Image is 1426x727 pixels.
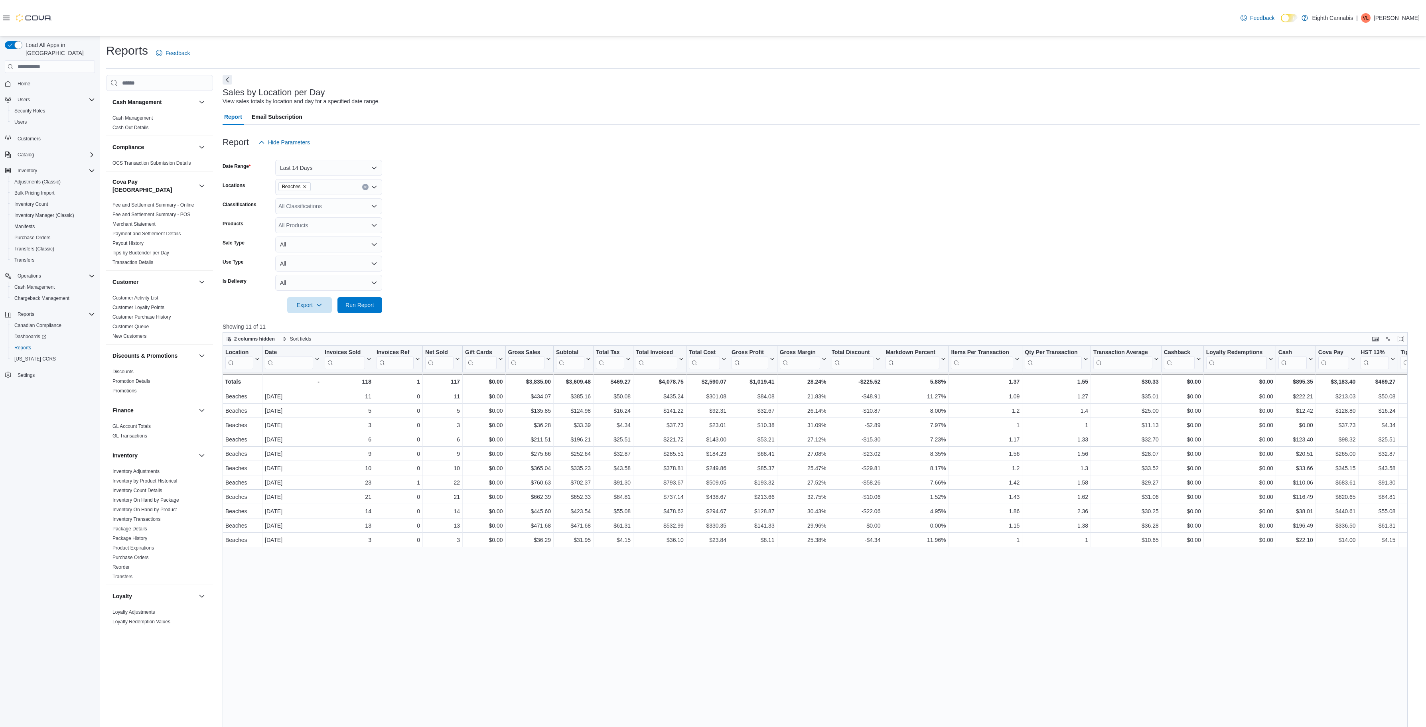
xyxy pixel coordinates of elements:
[112,592,195,600] button: Loyalty
[112,178,195,194] button: Cova Pay [GEOGRAPHIC_DATA]
[14,150,37,160] button: Catalog
[290,336,311,342] span: Sort fields
[2,132,98,144] button: Customers
[14,212,74,219] span: Inventory Manager (Classic)
[11,354,59,364] a: [US_STATE] CCRS
[14,150,95,160] span: Catalog
[112,536,147,541] a: Package History
[325,377,371,386] div: 118
[780,349,820,369] div: Gross Margin
[1025,349,1082,369] div: Qty Per Transaction
[255,134,313,150] button: Hide Parameters
[951,349,1013,369] div: Items Per Transaction
[11,294,73,303] a: Chargeback Management
[112,231,181,236] a: Payment and Settlement Details
[732,349,775,369] button: Gross Profit
[112,369,134,374] a: Discounts
[377,349,420,369] button: Invoices Ref
[8,353,98,364] button: [US_STATE] CCRS
[11,321,65,330] a: Canadian Compliance
[8,116,98,128] button: Users
[1164,349,1195,369] div: Cashback
[556,349,591,369] button: Subtotal
[234,336,275,342] span: 2 columns hidden
[197,142,207,152] button: Compliance
[14,79,95,89] span: Home
[325,349,365,357] div: Invoices Sold
[112,278,138,286] h3: Customer
[112,211,190,218] span: Fee and Settlement Summary - POS
[11,188,95,198] span: Bulk Pricing Import
[14,309,95,319] span: Reports
[596,349,631,369] button: Total Tax
[11,211,95,220] span: Inventory Manager (Classic)
[223,259,243,265] label: Use Type
[112,115,153,121] a: Cash Management
[1318,349,1356,369] button: Cova Pay
[371,203,377,209] button: Open list of options
[112,143,144,151] h3: Compliance
[1356,13,1358,23] p: |
[377,349,414,369] div: Invoices Ref
[1318,349,1349,369] div: Cova Pay
[265,377,320,386] div: -
[223,182,245,189] label: Locations
[1250,14,1274,22] span: Feedback
[278,182,311,191] span: Beaches
[112,516,161,522] a: Inventory Transactions
[18,311,34,317] span: Reports
[14,108,45,114] span: Security Roles
[14,370,95,380] span: Settings
[371,222,377,229] button: Open list of options
[106,200,213,270] div: Cova Pay [GEOGRAPHIC_DATA]
[14,190,55,196] span: Bulk Pricing Import
[112,406,195,414] button: Finance
[1371,334,1380,344] button: Keyboard shortcuts
[112,619,170,625] a: Loyalty Redemption Values
[8,293,98,304] button: Chargeback Management
[1396,334,1406,344] button: Enter fullscreen
[425,349,454,369] div: Net Sold
[106,158,213,171] div: Compliance
[112,160,191,166] a: OCS Transaction Submission Details
[106,113,213,136] div: Cash Management
[362,184,369,190] button: Clear input
[223,75,232,85] button: Next
[14,134,44,144] a: Customers
[11,106,95,116] span: Security Roles
[112,143,195,151] button: Compliance
[1164,349,1195,357] div: Cashback
[112,212,190,217] a: Fee and Settlement Summary - POS
[425,349,460,369] button: Net Sold
[112,314,171,320] a: Customer Purchase History
[1278,349,1307,369] div: Cash
[14,257,34,263] span: Transfers
[197,277,207,287] button: Customer
[11,354,95,364] span: Washington CCRS
[112,98,162,106] h3: Cash Management
[11,117,30,127] a: Users
[11,343,34,353] a: Reports
[14,133,95,143] span: Customers
[465,349,503,369] button: Gift Cards
[11,106,48,116] a: Security Roles
[275,160,382,176] button: Last 14 Days
[112,125,149,130] a: Cash Out Details
[1278,349,1307,357] div: Cash
[112,221,156,227] a: Merchant Statement
[689,349,726,369] button: Total Cost
[14,370,38,380] a: Settings
[377,349,414,357] div: Invoices Ref
[112,451,138,459] h3: Inventory
[886,349,939,357] div: Markdown Percent
[112,497,179,503] a: Inventory On Hand by Package
[112,406,134,414] h3: Finance
[302,184,307,189] button: Remove Beaches from selection in this group
[325,349,371,369] button: Invoices Sold
[11,282,95,292] span: Cash Management
[197,451,207,460] button: Inventory
[112,278,195,286] button: Customer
